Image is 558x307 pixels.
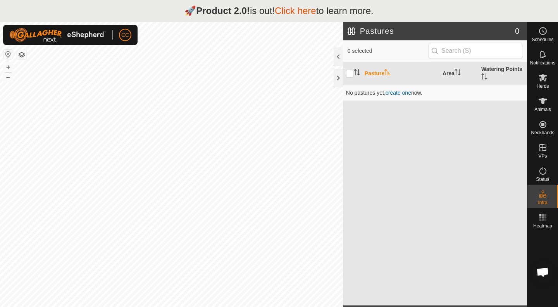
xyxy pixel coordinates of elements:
[386,90,411,96] span: create one
[478,62,527,85] th: Watering Points
[429,43,522,59] input: Search (S)
[184,4,374,18] p: 🚀 is out! to learn more.
[481,75,487,81] p-sorticon: Activate to sort
[362,62,439,85] th: Pasture
[348,26,515,36] h2: Pastures
[536,177,549,182] span: Status
[530,61,555,65] span: Notifications
[3,50,13,59] button: Reset Map
[538,200,547,205] span: Infra
[384,70,391,76] p-sorticon: Activate to sort
[531,260,555,284] div: Open chat
[9,28,106,42] img: Gallagher Logo
[3,73,13,82] button: –
[538,154,547,158] span: VPs
[534,107,551,112] span: Animals
[196,5,250,16] strong: Product 2.0!
[384,90,422,96] span: , now.
[348,47,429,55] span: 0 selected
[455,70,461,76] p-sorticon: Activate to sort
[121,31,129,39] span: CC
[536,84,549,88] span: Herds
[531,130,554,135] span: Neckbands
[275,5,316,16] a: Click here
[533,224,552,228] span: Heatmap
[532,37,553,42] span: Schedules
[439,62,478,85] th: Area
[17,50,26,59] button: Map Layers
[515,25,519,37] span: 0
[354,70,360,76] p-sorticon: Activate to sort
[3,62,13,72] button: +
[343,85,527,101] td: No pastures yet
